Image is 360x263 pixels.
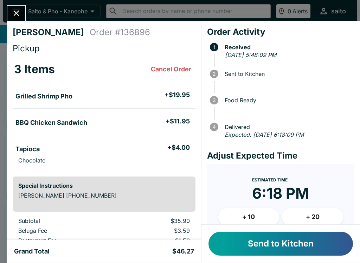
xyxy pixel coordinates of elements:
[221,97,354,103] span: Food Ready
[13,43,40,53] span: Pickup
[7,6,25,21] button: Close
[18,217,109,224] p: Subtotal
[13,27,90,38] h4: [PERSON_NAME]
[18,157,45,164] p: Chocolate
[18,182,190,189] h6: Special Instructions
[167,143,190,152] h5: + $4.00
[15,92,72,101] h5: Grilled Shrimp Pho
[221,71,354,77] span: Sent to Kitchen
[207,150,354,161] h4: Adjust Expected Time
[225,51,276,58] em: [DATE] 5:48:09 PM
[121,217,189,224] p: $35.90
[172,247,194,256] h5: $46.27
[225,131,304,138] em: Expected: [DATE] 6:18:09 PM
[213,44,215,50] text: 1
[221,44,354,50] span: Received
[148,62,194,76] button: Cancel Order
[14,62,55,76] h3: 3 Items
[13,57,195,171] table: orders table
[221,124,354,130] span: Delivered
[121,227,189,234] p: $3.59
[121,237,189,244] p: $1.50
[18,192,190,199] p: [PERSON_NAME] [PHONE_NUMBER]
[18,227,109,234] p: Beluga Fee
[15,118,87,127] h5: BBQ Chicken Sandwich
[252,184,309,203] time: 6:18 PM
[18,237,109,244] p: Restaurant Fee
[213,97,216,103] text: 3
[90,27,150,38] h4: Order # 136896
[252,177,288,182] span: Estimated Time
[207,27,354,37] h4: Order Activity
[282,208,343,226] button: + 20
[165,91,190,99] h5: + $19.95
[208,232,353,256] button: Send to Kitchen
[166,117,190,126] h5: + $11.95
[14,247,50,256] h5: Grand Total
[212,124,216,130] text: 4
[213,71,216,77] text: 2
[15,145,40,153] h5: Tapioca
[218,208,279,226] button: + 10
